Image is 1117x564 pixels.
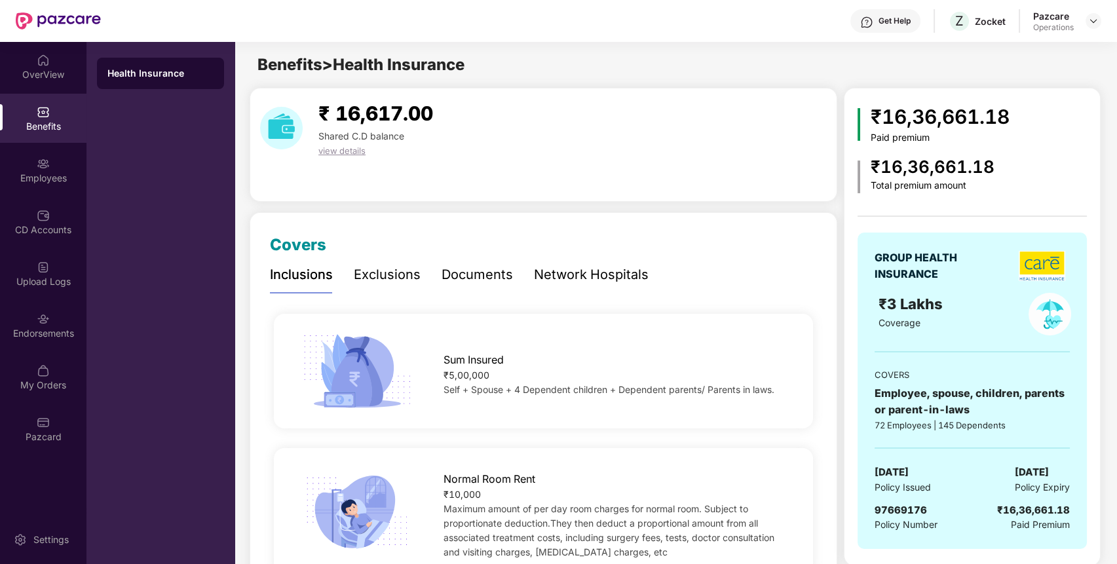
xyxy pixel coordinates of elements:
[37,364,50,377] img: svg+xml;base64,PHN2ZyBpZD0iTXlfT3JkZXJzIiBkYXRhLW5hbWU9Ik15IE9yZGVycyIgeG1sbnM9Imh0dHA6Ly93d3cudz...
[1033,10,1074,22] div: Pazcare
[875,368,1070,381] div: COVERS
[16,12,101,29] img: New Pazcare Logo
[318,145,366,156] span: view details
[955,13,964,29] span: Z
[875,480,931,495] span: Policy Issued
[875,419,1070,432] div: 72 Employees | 145 Dependents
[37,312,50,326] img: svg+xml;base64,PHN2ZyBpZD0iRW5kb3JzZW1lbnRzIiB4bWxucz0iaHR0cDovL3d3dy53My5vcmcvMjAwMC9zdmciIHdpZH...
[1088,16,1099,26] img: svg+xml;base64,PHN2ZyBpZD0iRHJvcGRvd24tMzJ4MzIiIHhtbG5zPSJodHRwOi8vd3d3LnczLm9yZy8yMDAwL3N2ZyIgd2...
[1015,464,1049,480] span: [DATE]
[875,519,937,530] span: Policy Number
[37,416,50,429] img: svg+xml;base64,PHN2ZyBpZD0iUGF6Y2FyZCIgeG1sbnM9Imh0dHA6Ly93d3cudzMub3JnLzIwMDAvc3ZnIiB3aWR0aD0iMj...
[875,504,927,516] span: 97669176
[298,330,416,412] img: icon
[444,503,774,557] span: Maximum amount of per day room charges for normal room. Subject to proportionate deduction.They t...
[318,102,433,125] span: ₹ 16,617.00
[858,160,861,193] img: icon
[444,471,535,487] span: Normal Room Rent
[37,209,50,222] img: svg+xml;base64,PHN2ZyBpZD0iQ0RfQWNjb3VudHMiIGRhdGEtbmFtZT0iQ0QgQWNjb3VudHMiIHhtbG5zPSJodHRwOi8vd3...
[37,157,50,170] img: svg+xml;base64,PHN2ZyBpZD0iRW1wbG95ZWVzIiB4bWxucz0iaHR0cDovL3d3dy53My5vcmcvMjAwMC9zdmciIHdpZHRoPS...
[534,265,649,285] div: Network Hospitals
[1033,22,1074,33] div: Operations
[879,16,911,26] div: Get Help
[875,464,909,480] span: [DATE]
[354,265,421,285] div: Exclusions
[37,54,50,67] img: svg+xml;base64,PHN2ZyBpZD0iSG9tZSIgeG1sbnM9Imh0dHA6Ly93d3cudzMub3JnLzIwMDAvc3ZnIiB3aWR0aD0iMjAiIG...
[444,384,774,395] span: Self + Spouse + 4 Dependent children + Dependent parents/ Parents in laws.
[444,487,789,502] div: ₹10,000
[107,67,214,80] div: Health Insurance
[997,502,1070,518] div: ₹16,36,661.18
[37,261,50,274] img: svg+xml;base64,PHN2ZyBpZD0iVXBsb2FkX0xvZ3MiIGRhdGEtbmFtZT0iVXBsb2FkIExvZ3MiIHhtbG5zPSJodHRwOi8vd3...
[29,533,73,546] div: Settings
[1029,293,1071,335] img: policyIcon
[860,16,873,29] img: svg+xml;base64,PHN2ZyBpZD0iSGVscC0zMngzMiIgeG1sbnM9Imh0dHA6Ly93d3cudzMub3JnLzIwMDAvc3ZnIiB3aWR0aD...
[858,108,861,141] img: icon
[875,250,989,282] div: GROUP HEALTH INSURANCE
[318,130,404,141] span: Shared C.D balance
[442,265,513,285] div: Documents
[444,352,504,368] span: Sum Insured
[871,102,1010,132] div: ₹16,36,661.18
[444,368,789,383] div: ₹5,00,000
[1011,517,1070,532] span: Paid Premium
[871,180,994,191] div: Total premium amount
[879,295,947,312] span: ₹3 Lakhs
[875,385,1070,418] div: Employee, spouse, children, parents or parent-in-laws
[1015,480,1070,495] span: Policy Expiry
[270,235,326,254] span: Covers
[260,107,303,149] img: download
[1019,251,1065,281] img: insurerLogo
[14,533,27,546] img: svg+xml;base64,PHN2ZyBpZD0iU2V0dGluZy0yMHgyMCIgeG1sbnM9Imh0dHA6Ly93d3cudzMub3JnLzIwMDAvc3ZnIiB3aW...
[871,154,994,181] div: ₹16,36,661.18
[975,15,1006,28] div: Zocket
[257,55,464,74] span: Benefits > Health Insurance
[270,265,333,285] div: Inclusions
[871,132,1010,143] div: Paid premium
[879,317,920,328] span: Coverage
[298,471,416,553] img: icon
[37,105,50,119] img: svg+xml;base64,PHN2ZyBpZD0iQmVuZWZpdHMiIHhtbG5zPSJodHRwOi8vd3d3LnczLm9yZy8yMDAwL3N2ZyIgd2lkdGg9Ij...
